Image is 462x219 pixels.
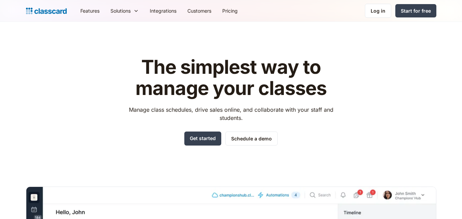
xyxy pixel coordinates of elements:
[105,3,144,18] div: Solutions
[182,3,217,18] a: Customers
[225,132,278,146] a: Schedule a demo
[26,6,67,16] a: home
[184,132,221,146] a: Get started
[365,4,391,18] a: Log in
[217,3,243,18] a: Pricing
[122,57,340,99] h1: The simplest way to manage your classes
[110,7,131,14] div: Solutions
[75,3,105,18] a: Features
[371,7,385,14] div: Log in
[144,3,182,18] a: Integrations
[401,7,431,14] div: Start for free
[395,4,436,17] a: Start for free
[122,106,340,122] p: Manage class schedules, drive sales online, and collaborate with your staff and students.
